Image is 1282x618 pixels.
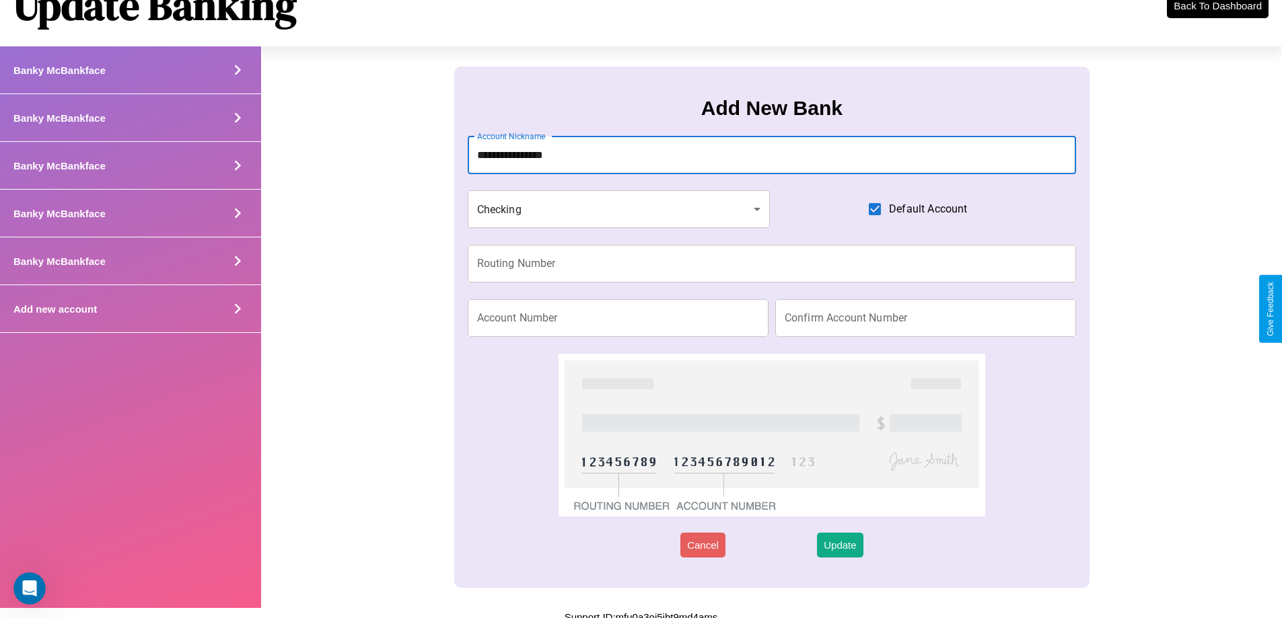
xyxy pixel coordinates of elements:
h3: Add New Bank [701,97,843,120]
span: Default Account [889,201,967,217]
h4: Banky McBankface [13,160,106,171]
h4: Banky McBankface [13,65,106,76]
h4: Banky McBankface [13,256,106,267]
div: Give Feedback [1266,282,1275,336]
h4: Banky McBankface [13,112,106,124]
button: Cancel [680,533,725,557]
iframe: Intercom live chat [13,572,46,605]
h4: Add new account [13,303,97,315]
h4: Banky McBankface [13,208,106,219]
button: Update [817,533,863,557]
div: Checking [468,190,771,228]
img: check [559,354,985,516]
label: Account Nickname [477,130,546,142]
